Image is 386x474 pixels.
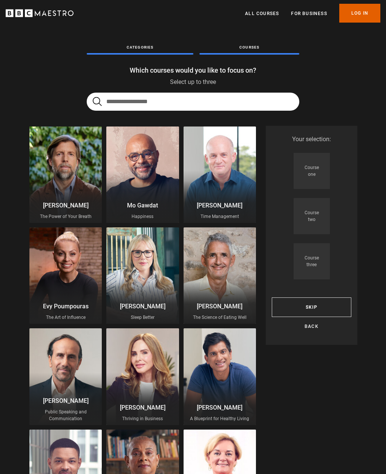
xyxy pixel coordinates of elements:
[266,135,357,144] p: Your selection:
[32,314,99,321] p: The Art of Influence
[87,44,193,50] p: Categories
[32,302,99,311] p: Evy Poumpouras
[245,10,279,17] a: All Courses
[272,317,351,336] a: Back
[32,201,99,210] p: [PERSON_NAME]
[187,213,253,220] p: Time Management
[109,213,176,220] p: Happiness
[87,78,299,87] p: Select up to three
[308,217,316,222] span: two
[187,415,253,422] p: A Blueprint for Healthy Living
[109,201,176,210] p: Mo Gawdat
[109,403,176,412] p: [PERSON_NAME]
[187,201,253,210] p: [PERSON_NAME]
[272,297,351,317] a: Skip
[339,4,380,23] a: Log In
[109,415,176,422] p: Thriving in Business
[93,97,102,106] button: Submit the search query
[32,408,99,422] p: Public Speaking and Communication
[32,396,99,405] p: [PERSON_NAME]
[305,209,319,223] p: Course
[187,403,253,412] p: [PERSON_NAME]
[306,262,317,267] span: three
[305,164,319,178] p: Course
[87,67,299,75] h1: Which courses would you like to focus on?
[305,255,319,268] p: Course
[187,314,253,321] p: The Science of Eating Well
[6,8,74,19] svg: BBC Maestro
[109,314,176,321] p: Sleep Better
[245,4,380,23] nav: Primary
[109,302,176,311] p: [PERSON_NAME]
[308,172,316,177] span: one
[32,213,99,220] p: The Power of Your Breath
[87,93,299,111] input: Search
[199,44,299,50] p: Courses
[187,302,253,311] p: [PERSON_NAME]
[291,10,327,17] a: For business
